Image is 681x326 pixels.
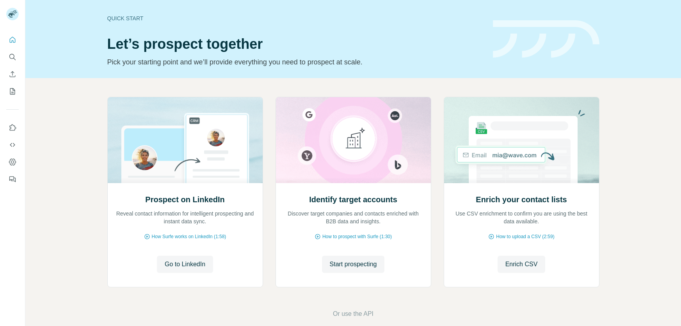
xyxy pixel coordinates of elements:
[6,138,19,152] button: Use Surfe API
[330,260,377,269] span: Start prospecting
[152,233,226,240] span: How Surfe works on LinkedIn (1:58)
[165,260,205,269] span: Go to LinkedIn
[452,210,591,225] p: Use CSV enrichment to confirm you are using the best data available.
[6,67,19,81] button: Enrich CSV
[333,309,373,319] button: Or use the API
[309,194,397,205] h2: Identify target accounts
[6,155,19,169] button: Dashboard
[493,20,599,58] img: banner
[6,33,19,47] button: Quick start
[6,121,19,135] button: Use Surfe on LinkedIn
[116,210,255,225] p: Reveal contact information for intelligent prospecting and instant data sync.
[107,14,484,22] div: Quick start
[322,233,392,240] span: How to prospect with Surfe (1:30)
[107,57,484,68] p: Pick your starting point and we’ll provide everything you need to prospect at scale.
[157,256,213,273] button: Go to LinkedIn
[444,97,599,183] img: Enrich your contact lists
[496,233,554,240] span: How to upload a CSV (2:59)
[505,260,538,269] span: Enrich CSV
[284,210,423,225] p: Discover target companies and contacts enriched with B2B data and insights.
[276,97,431,183] img: Identify target accounts
[6,50,19,64] button: Search
[145,194,224,205] h2: Prospect on LinkedIn
[476,194,567,205] h2: Enrich your contact lists
[6,84,19,98] button: My lists
[107,36,484,52] h1: Let’s prospect together
[6,172,19,186] button: Feedback
[322,256,385,273] button: Start prospecting
[498,256,546,273] button: Enrich CSV
[107,97,263,183] img: Prospect on LinkedIn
